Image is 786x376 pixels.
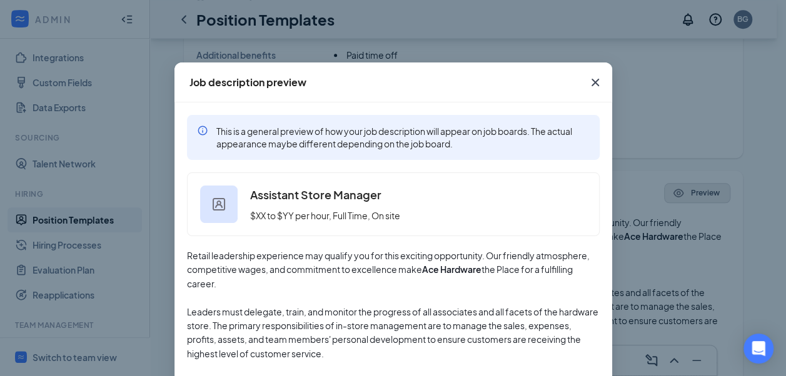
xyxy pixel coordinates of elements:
p: career. [187,277,600,290]
span: Assistant Store Manager [250,186,400,204]
button: Close [578,62,612,102]
p: Retail leadership experience may qualify you for this exciting opportunity. Our friendly atmosphe... [187,249,600,277]
img: avatar [200,186,238,223]
svg: Cross [588,75,603,90]
span: Ace Hardware [422,264,481,275]
span: This is a general preview of how your job description will appear on job boards. The actual appea... [216,125,590,150]
div: Job description preview [189,76,306,89]
div: Open Intercom Messenger [743,334,773,364]
p: Leaders must delegate, train, and monitor the progress of all associates and all facets of the ha... [187,305,600,361]
span: $XX to $YY per hour, Full Time, On site [250,209,400,222]
svg: Info [197,125,208,136]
